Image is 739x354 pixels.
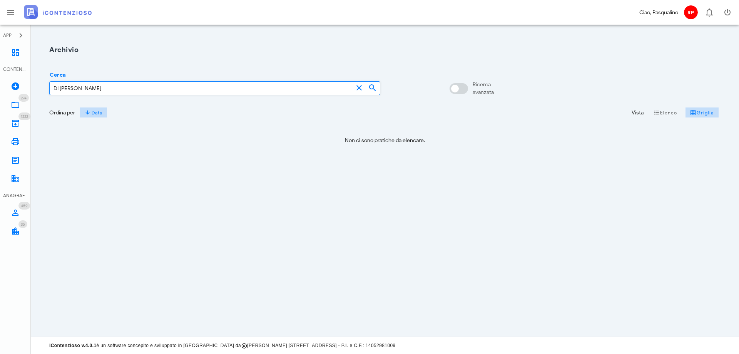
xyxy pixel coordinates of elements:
h1: Archivio [49,45,721,55]
div: Ciao, Pasqualino [639,8,678,17]
span: Distintivo [18,202,30,210]
span: 459 [21,203,28,208]
img: logo-text-2x.png [24,5,92,19]
span: Distintivo [18,94,29,102]
label: Cerca [47,71,66,79]
p: Non ci sono pratiche da elencare. [49,136,721,144]
button: Elenco [648,107,682,118]
button: clear icon [354,83,364,92]
span: Distintivo [18,112,30,120]
button: Data [80,107,107,118]
div: Ricerca avanzata [473,81,494,96]
strong: iContenzioso v.4.0.1 [49,343,96,348]
button: Griglia [685,107,719,118]
span: RP [684,5,698,19]
input: Cerca [50,82,353,95]
div: Vista [632,109,644,117]
span: 35 [21,222,25,227]
span: Griglia [690,109,714,116]
span: 274 [21,96,27,101]
button: RP [681,3,700,22]
div: Ordina per [49,109,75,117]
div: ANAGRAFICA [3,192,28,199]
span: Data [85,109,102,116]
div: CONTENZIOSO [3,66,28,73]
span: Distintivo [18,220,27,228]
span: 1222 [21,114,28,119]
span: Elenco [654,109,677,116]
button: Distintivo [700,3,718,22]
